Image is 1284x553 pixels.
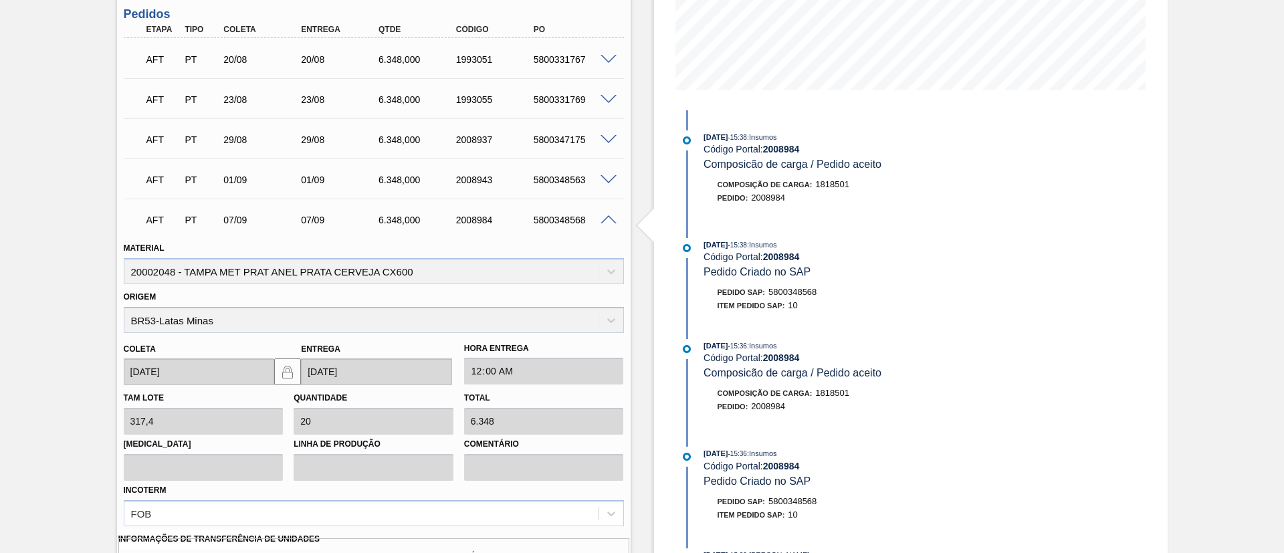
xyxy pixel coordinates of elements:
p: AFT [146,215,180,225]
span: - 15:38 [728,134,747,141]
div: Aguardando Fornecimento [143,45,183,74]
span: : Insumos [747,342,777,350]
div: Código Portal: [704,461,1021,471]
div: 2008984 [453,215,540,225]
div: 1993055 [453,94,540,105]
p: AFT [146,94,180,105]
span: Pedido Criado no SAP [704,266,811,278]
span: 5800348568 [768,287,817,297]
span: - 15:38 [728,241,747,249]
span: Item pedido SAP: [718,511,785,519]
div: Código Portal: [704,144,1021,154]
div: 5800348563 [530,175,617,185]
span: - 15:36 [728,450,747,457]
span: [DATE] [704,133,728,141]
div: 6.348,000 [375,134,462,145]
div: 29/08/2025 [298,134,385,145]
label: Coleta [124,344,156,354]
div: 6.348,000 [375,94,462,105]
span: : Insumos [747,241,777,249]
label: Entrega [301,344,340,354]
img: atual [683,345,691,353]
div: Pedido de Transferência [181,175,221,185]
div: Tipo [181,25,221,34]
div: Código Portal: [704,251,1021,262]
span: [DATE] [704,449,728,457]
label: Origem [124,292,156,302]
div: Pedido de Transferência [181,94,221,105]
div: 2008937 [453,134,540,145]
span: 2008984 [751,401,785,411]
span: 5800348568 [768,496,817,506]
div: 20/08/2025 [220,54,307,65]
label: [MEDICAL_DATA] [124,435,284,454]
img: locked [280,364,296,380]
div: 07/09/2025 [220,215,307,225]
span: - 15:36 [728,342,747,350]
div: 5800347175 [530,134,617,145]
input: dd/mm/yyyy [301,358,452,385]
div: 01/09/2025 [298,175,385,185]
span: 1818501 [815,388,849,398]
div: Entrega [298,25,385,34]
label: Comentário [464,435,624,454]
label: Total [464,393,490,403]
div: Coleta [220,25,307,34]
div: 6.348,000 [375,54,462,65]
div: Aguardando Fornecimento [143,125,183,154]
span: Pedido : [718,403,748,411]
div: 01/09/2025 [220,175,307,185]
span: : Insumos [747,133,777,141]
div: 23/08/2025 [220,94,307,105]
span: [DATE] [704,241,728,249]
span: [DATE] [704,342,728,350]
div: 2008943 [453,175,540,185]
label: Hora Entrega [464,339,624,358]
span: Composicão de carga / Pedido aceito [704,367,881,378]
p: AFT [146,175,180,185]
div: 29/08/2025 [220,134,307,145]
div: 5800331769 [530,94,617,105]
div: 1993051 [453,54,540,65]
div: Aguardando Fornecimento [143,85,183,114]
div: 5800348568 [530,215,617,225]
label: Material [124,243,165,253]
div: 6.348,000 [375,175,462,185]
div: 23/08/2025 [298,94,385,105]
div: PO [530,25,617,34]
div: 20/08/2025 [298,54,385,65]
div: Código Portal: [704,352,1021,363]
span: 10 [788,300,797,310]
span: 1818501 [815,179,849,189]
span: Pedido SAP: [718,288,766,296]
h3: Pedidos [124,7,624,21]
input: dd/mm/yyyy [124,358,275,385]
strong: 2008984 [763,461,800,471]
span: Pedido : [718,194,748,202]
strong: 2008984 [763,251,800,262]
label: Quantidade [294,393,347,403]
div: Pedido de Transferência [181,215,221,225]
div: 07/09/2025 [298,215,385,225]
span: Pedido SAP: [718,497,766,506]
span: 2008984 [751,193,785,203]
span: : Insumos [747,449,777,457]
label: Incoterm [124,485,167,495]
div: Pedido de Transferência [181,54,221,65]
div: Aguardando Fornecimento [143,165,183,195]
div: Etapa [143,25,183,34]
p: AFT [146,134,180,145]
span: Composição de Carga : [718,389,813,397]
div: Aguardando Fornecimento [143,205,183,235]
div: 6.348,000 [375,215,462,225]
label: Tam lote [124,393,164,403]
label: Informações de Transferência de Unidades [118,530,320,549]
button: locked [274,358,301,385]
img: atual [683,136,691,144]
div: Pedido de Transferência [181,134,221,145]
div: Qtde [375,25,462,34]
img: atual [683,244,691,252]
p: AFT [146,54,180,65]
div: 5800331767 [530,54,617,65]
div: Código [453,25,540,34]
